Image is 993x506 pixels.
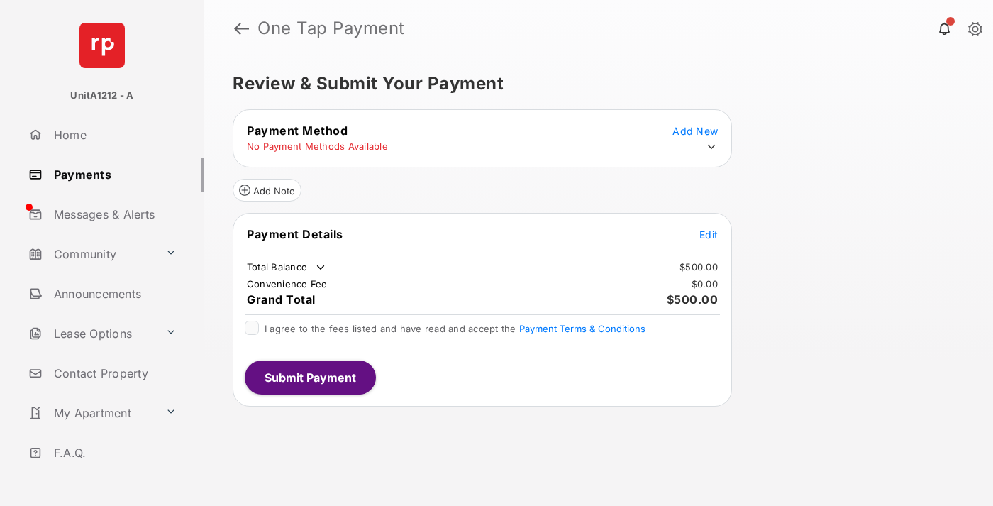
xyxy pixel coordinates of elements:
[679,260,719,273] td: $500.00
[246,277,328,290] td: Convenience Fee
[23,158,204,192] a: Payments
[23,197,204,231] a: Messages & Alerts
[79,23,125,68] img: svg+xml;base64,PHN2ZyB4bWxucz0iaHR0cDovL3d3dy53My5vcmcvMjAwMC9zdmciIHdpZHRoPSI2NCIgaGVpZ2h0PSI2NC...
[233,179,301,202] button: Add Note
[246,260,328,275] td: Total Balance
[23,118,204,152] a: Home
[519,323,645,334] button: I agree to the fees listed and have read and accept the
[699,229,718,241] span: Edit
[233,75,953,92] h5: Review & Submit Your Payment
[23,356,204,390] a: Contact Property
[23,237,160,271] a: Community
[245,361,376,395] button: Submit Payment
[672,125,718,137] span: Add New
[246,140,389,153] td: No Payment Methods Available
[247,227,343,241] span: Payment Details
[699,227,718,241] button: Edit
[265,323,645,334] span: I agree to the fees listed and have read and accept the
[257,20,405,37] strong: One Tap Payment
[70,89,133,103] p: UnitA1212 - A
[691,277,719,290] td: $0.00
[672,123,718,138] button: Add New
[23,436,204,470] a: F.A.Q.
[23,396,160,430] a: My Apartment
[23,277,204,311] a: Announcements
[667,292,719,307] span: $500.00
[247,123,348,138] span: Payment Method
[247,292,316,307] span: Grand Total
[23,317,160,351] a: Lease Options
